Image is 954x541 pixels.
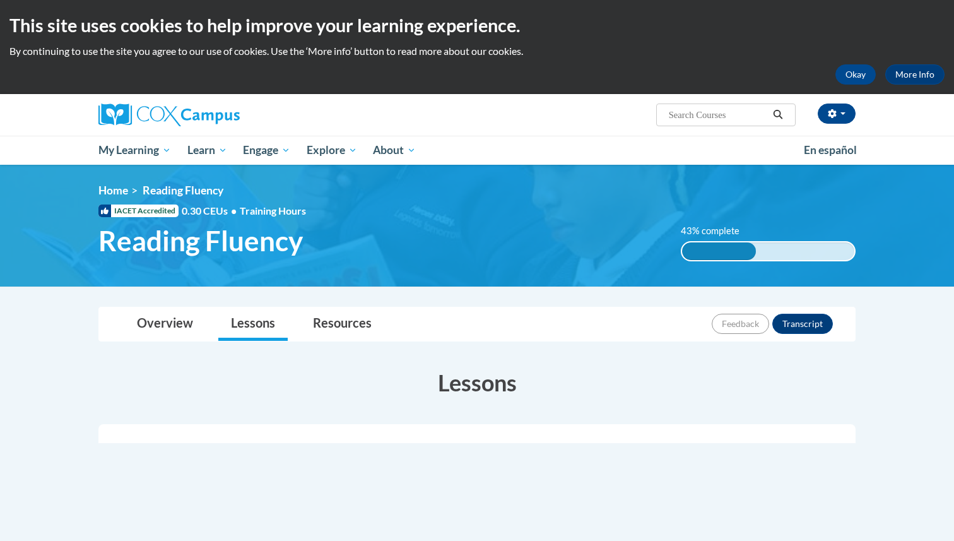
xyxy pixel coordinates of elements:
[98,143,171,158] span: My Learning
[373,143,416,158] span: About
[98,224,303,258] span: Reading Fluency
[668,107,768,122] input: Search Courses
[187,143,227,158] span: Learn
[98,367,856,398] h3: Lessons
[885,64,945,85] a: More Info
[818,104,856,124] button: Account Settings
[9,13,945,38] h2: This site uses cookies to help improve your learning experience.
[240,205,306,217] span: Training Hours
[231,205,237,217] span: •
[804,143,857,157] span: En español
[98,104,240,126] img: Cox Campus
[218,307,288,341] a: Lessons
[182,204,240,218] span: 0.30 CEUs
[179,136,235,165] a: Learn
[307,143,357,158] span: Explore
[835,64,876,85] button: Okay
[796,137,865,163] a: En español
[9,44,945,58] p: By continuing to use the site you agree to our use of cookies. Use the ‘More info’ button to read...
[79,136,874,165] div: Main menu
[681,224,753,238] label: 43% complete
[243,143,290,158] span: Engage
[98,104,338,126] a: Cox Campus
[768,107,787,122] button: Search
[712,314,769,334] button: Feedback
[298,136,365,165] a: Explore
[124,307,206,341] a: Overview
[143,184,223,197] span: Reading Fluency
[90,136,179,165] a: My Learning
[98,205,179,217] span: IACET Accredited
[300,307,384,341] a: Resources
[682,242,757,260] div: 43% complete
[98,184,128,197] a: Home
[365,136,425,165] a: About
[235,136,298,165] a: Engage
[772,314,833,334] button: Transcript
